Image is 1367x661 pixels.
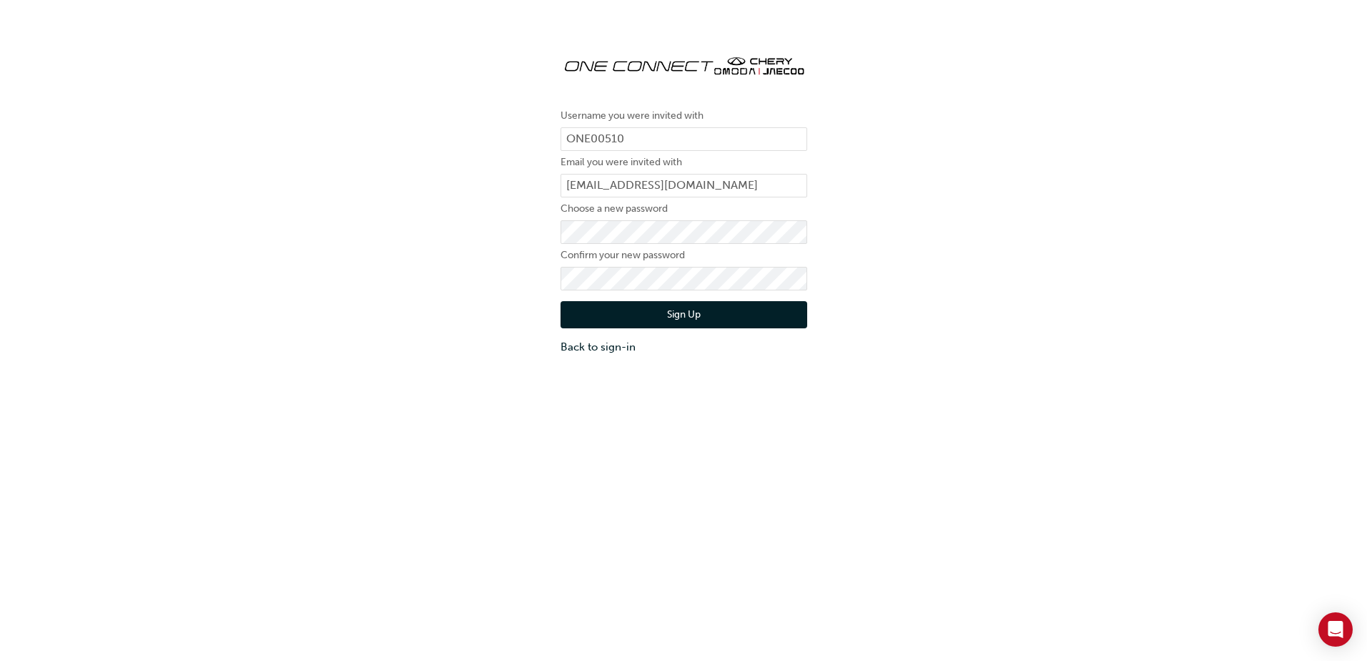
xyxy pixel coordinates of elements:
label: Username you were invited with [561,107,807,124]
button: Sign Up [561,301,807,328]
a: Back to sign-in [561,339,807,356]
label: Confirm your new password [561,247,807,264]
label: Email you were invited with [561,154,807,171]
input: Username [561,127,807,152]
label: Choose a new password [561,200,807,217]
div: Open Intercom Messenger [1318,612,1353,647]
img: oneconnect [561,43,807,86]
